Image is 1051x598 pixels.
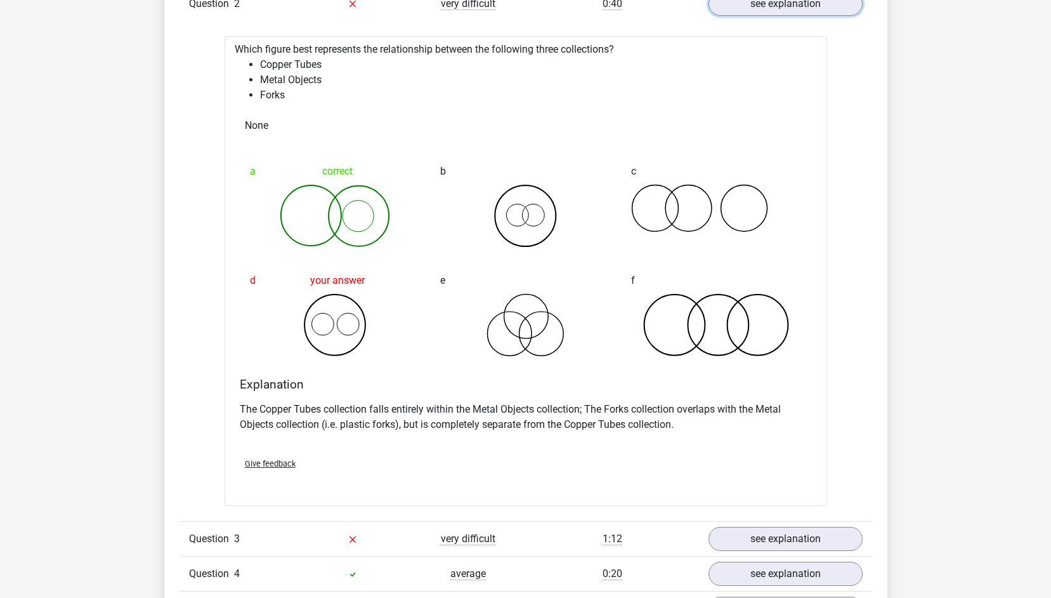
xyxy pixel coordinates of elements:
span: Question [189,566,234,581]
a: see explanation [708,562,863,586]
span: c [631,159,636,184]
li: Copper Tubes [260,57,817,72]
span: f [631,268,635,293]
li: Forks [260,88,817,103]
span: 4 [234,568,240,580]
div: None [235,113,817,138]
span: b [440,159,446,184]
div: Which figure best represents the relationship between the following three collections? [225,36,827,506]
span: average [450,568,486,580]
span: Give feedback [245,459,296,468]
h4: Explanation [240,377,812,392]
span: e [440,268,445,293]
span: a [250,159,256,184]
span: 1:12 [603,533,622,545]
div: correct [250,159,421,184]
li: Metal Objects [260,72,817,88]
a: see explanation [708,527,863,551]
span: 3 [234,533,240,545]
span: Question [189,531,234,547]
span: d [250,268,256,293]
div: your answer [250,268,421,293]
span: 0:20 [603,568,622,580]
p: The Copper Tubes collection falls entirely within the Metal Objects collection; The Forks collect... [240,402,812,432]
span: very difficult [441,533,495,545]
